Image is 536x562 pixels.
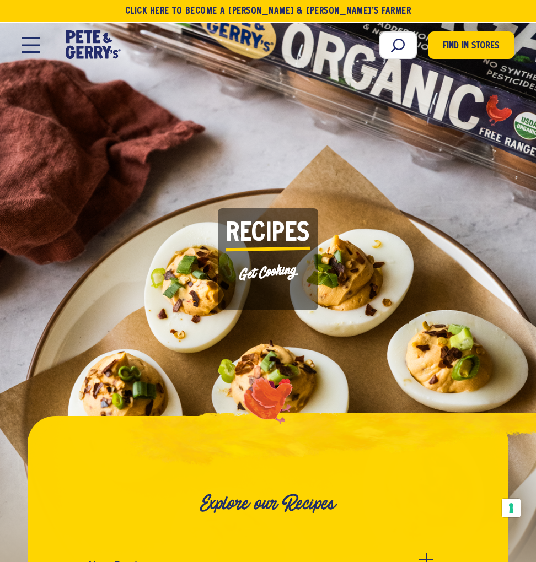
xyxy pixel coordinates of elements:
[68,493,469,515] h2: Explore our Recipes
[428,31,514,59] a: Find in Stores
[502,499,521,517] button: Your consent preferences for tracking technologies
[22,37,40,53] button: Open Mobile Menu Modal Dialog
[379,31,417,59] input: Search
[443,39,499,54] span: Find in Stores
[226,260,310,284] p: Get Cooking
[226,217,310,251] span: Recipes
